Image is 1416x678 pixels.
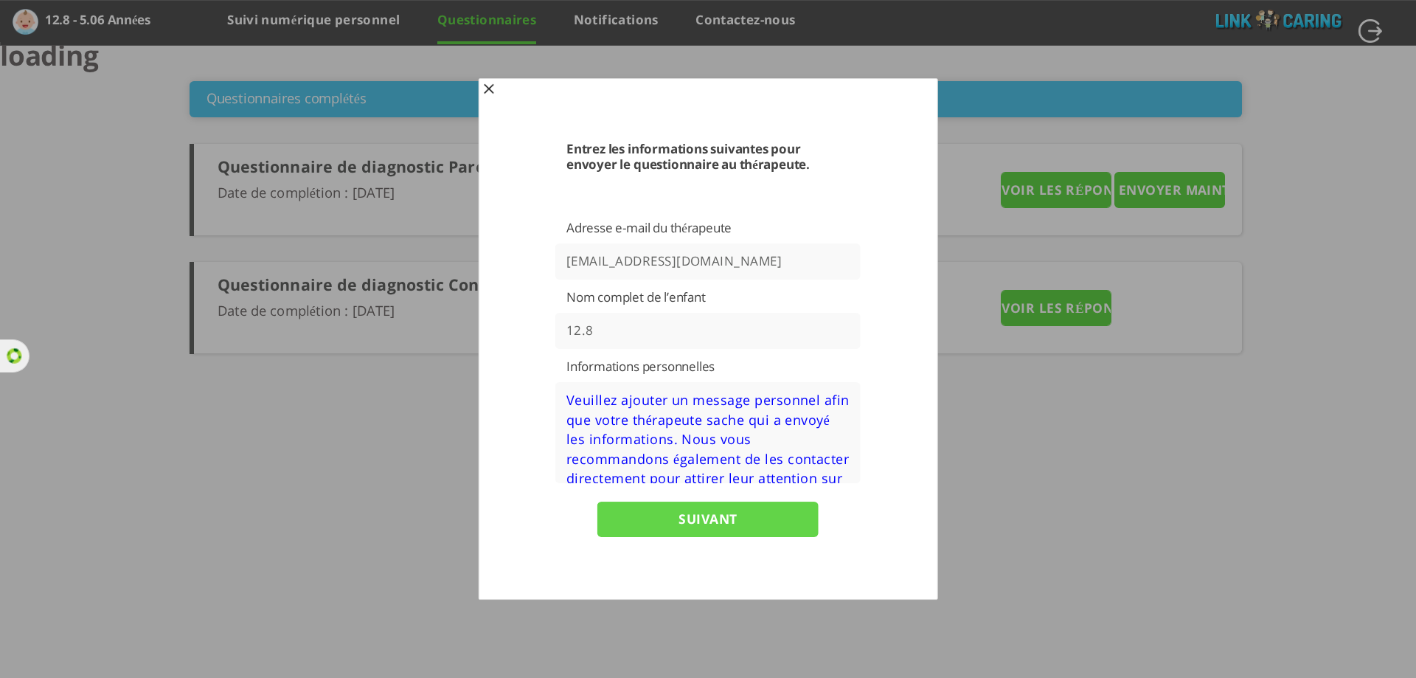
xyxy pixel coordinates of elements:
[566,221,850,237] label: Adresse e-mail du thérapeute
[597,502,819,538] input: SUIVANT
[482,83,496,97] button: Close
[566,142,850,173] label: Entrez les informations suivantes pour envoyer le questionnaire au thérapeute.
[566,359,850,375] label: Informations personnelles
[566,290,850,305] label: Nom complet de l’enfant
